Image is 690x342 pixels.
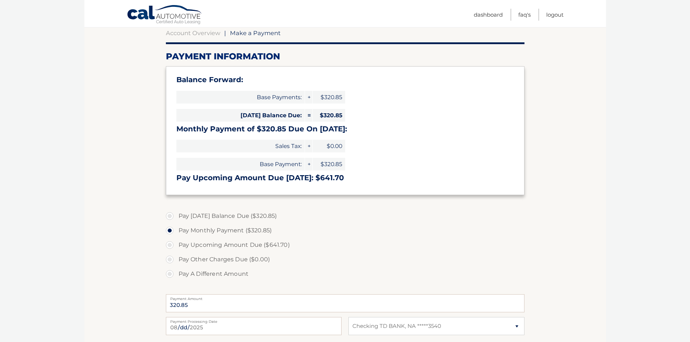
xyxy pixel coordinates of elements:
span: $320.85 [313,158,345,170]
span: + [305,140,312,152]
span: + [305,91,312,104]
a: Cal Automotive [127,5,203,26]
span: Base Payment: [176,158,305,170]
label: Pay A Different Amount [166,267,524,281]
span: = [305,109,312,122]
input: Payment Amount [166,294,524,312]
input: Payment Date [166,317,342,335]
span: Make a Payment [230,29,281,37]
span: + [305,158,312,170]
h3: Balance Forward: [176,75,514,84]
span: $320.85 [313,91,345,104]
h2: Payment Information [166,51,524,62]
label: Pay Monthly Payment ($320.85) [166,223,524,238]
h3: Monthly Payment of $320.85 Due On [DATE]: [176,124,514,134]
label: Pay [DATE] Balance Due ($320.85) [166,209,524,223]
span: [DATE] Balance Due: [176,109,305,122]
a: Account Overview [166,29,220,37]
a: FAQ's [518,9,531,21]
label: Pay Other Charges Due ($0.00) [166,252,524,267]
span: $0.00 [313,140,345,152]
span: | [224,29,226,37]
span: Sales Tax: [176,140,305,152]
span: $320.85 [313,109,345,122]
label: Pay Upcoming Amount Due ($641.70) [166,238,524,252]
a: Logout [546,9,564,21]
span: Base Payments: [176,91,305,104]
h3: Pay Upcoming Amount Due [DATE]: $641.70 [176,173,514,182]
label: Payment Amount [166,294,524,300]
label: Payment Processing Date [166,317,342,323]
a: Dashboard [474,9,503,21]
